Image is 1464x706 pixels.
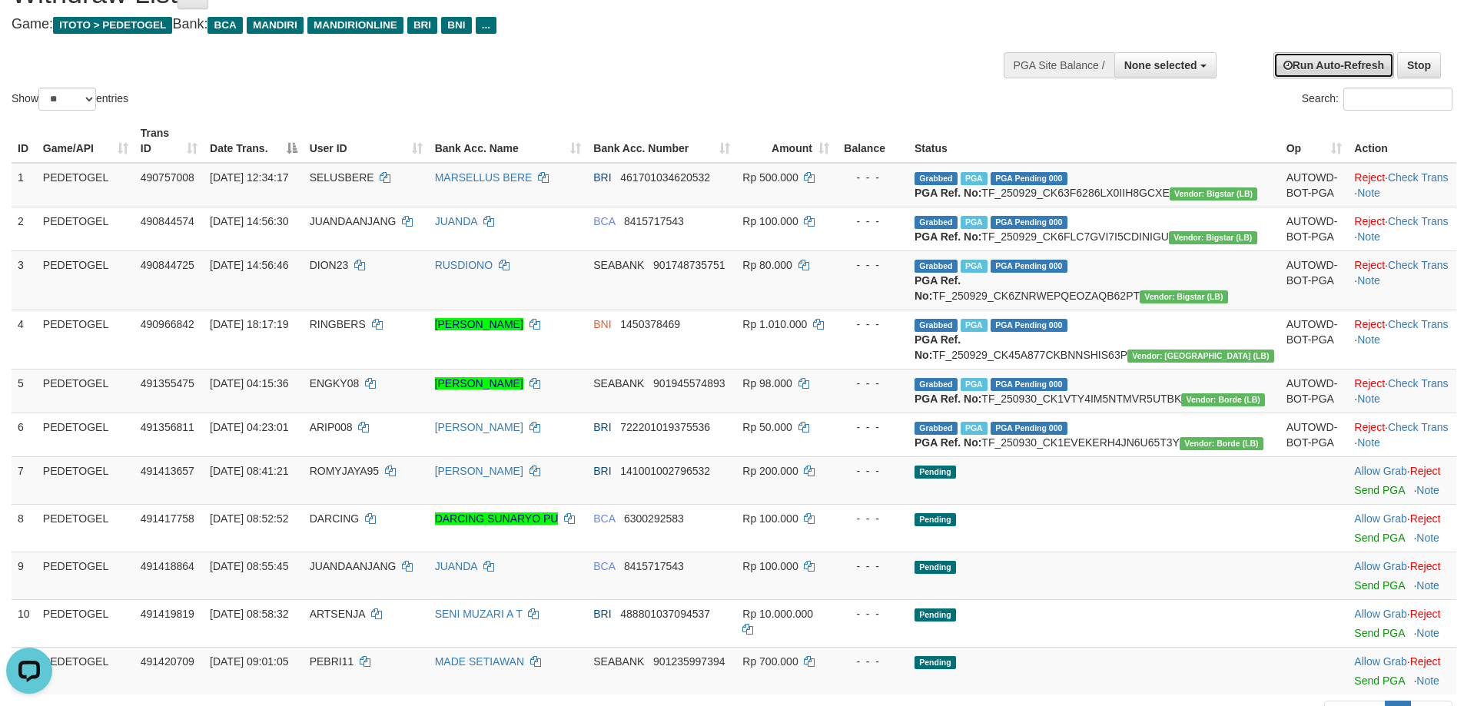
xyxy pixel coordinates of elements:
[37,504,134,552] td: PEDETOGEL
[210,560,288,572] span: [DATE] 08:55:45
[141,215,194,227] span: 490844574
[1302,88,1452,111] label: Search:
[842,317,902,332] div: - - -
[12,88,128,111] label: Show entries
[435,608,523,620] a: SENI MUZARI A T
[1354,465,1409,477] span: ·
[1348,599,1456,647] td: ·
[310,171,374,184] span: SELUSBERE
[1357,333,1380,346] a: Note
[624,560,684,572] span: Copy 8415717543 to clipboard
[37,599,134,647] td: PEDETOGEL
[1354,655,1406,668] a: Allow Grab
[435,512,559,525] a: DARCING SUNARYO PU
[53,17,172,34] span: ITOTO > PEDETOGEL
[908,310,1280,369] td: TF_250929_CK45A877CKBNNSHIS63P
[1280,119,1349,163] th: Op: activate to sort column ascending
[1354,259,1385,271] a: Reject
[842,376,902,391] div: - - -
[1348,119,1456,163] th: Action
[842,511,902,526] div: - - -
[742,608,813,620] span: Rp 10.000.000
[37,119,134,163] th: Game/API: activate to sort column ascending
[141,655,194,668] span: 491420709
[247,17,304,34] span: MANDIRI
[204,119,304,163] th: Date Trans.: activate to sort column descending
[1354,465,1406,477] a: Allow Grab
[37,250,134,310] td: PEDETOGEL
[1114,52,1217,78] button: None selected
[1354,215,1385,227] a: Reject
[1273,52,1394,78] a: Run Auto-Refresh
[141,512,194,525] span: 491417758
[653,377,725,389] span: Copy 901945574893 to clipboard
[476,17,496,34] span: ...
[1348,250,1456,310] td: · ·
[620,465,710,477] span: Copy 141001002796532 to clipboard
[38,88,96,111] select: Showentries
[593,171,611,184] span: BRI
[12,163,37,207] td: 1
[310,421,353,433] span: ARIP008
[915,216,958,229] span: Grabbed
[1124,59,1197,71] span: None selected
[1181,393,1265,406] span: Vendor URL: https://dashboard.q2checkout.com/secure
[1354,318,1385,330] a: Reject
[742,465,798,477] span: Rp 200.000
[991,422,1067,435] span: PGA Pending
[842,606,902,621] div: - - -
[593,421,611,433] span: BRI
[210,259,288,271] span: [DATE] 14:56:46
[742,259,792,271] span: Rp 80.000
[1354,560,1406,572] a: Allow Grab
[1410,655,1441,668] a: Reject
[842,214,902,229] div: - - -
[1280,250,1349,310] td: AUTOWD-BOT-PGA
[141,259,194,271] span: 490844725
[908,119,1280,163] th: Status
[1354,484,1404,496] a: Send PGA
[1388,215,1449,227] a: Check Trans
[1354,560,1409,572] span: ·
[842,419,902,435] div: - - -
[12,552,37,599] td: 9
[12,413,37,456] td: 6
[1357,393,1380,405] a: Note
[210,655,288,668] span: [DATE] 09:01:05
[915,333,961,361] b: PGA Ref. No:
[141,377,194,389] span: 491355475
[1348,413,1456,456] td: · ·
[1354,579,1404,592] a: Send PGA
[620,171,710,184] span: Copy 461701034620532 to clipboard
[915,172,958,185] span: Grabbed
[1280,310,1349,369] td: AUTOWD-BOT-PGA
[1397,52,1441,78] a: Stop
[593,608,611,620] span: BRI
[310,512,360,525] span: DARCING
[908,369,1280,413] td: TF_250930_CK1VTY4IM5NTMVR5UTBK
[310,318,366,330] span: RINGBERS
[12,599,37,647] td: 10
[1280,207,1349,250] td: AUTOWD-BOT-PGA
[961,260,988,273] span: Marked by afzCS1
[742,318,807,330] span: Rp 1.010.000
[1354,675,1404,687] a: Send PGA
[1388,318,1449,330] a: Check Trans
[991,319,1067,332] span: PGA Pending
[12,456,37,504] td: 7
[37,552,134,599] td: PEDETOGEL
[1354,421,1385,433] a: Reject
[441,17,471,34] span: BNI
[141,318,194,330] span: 490966842
[1348,207,1456,250] td: · ·
[1348,163,1456,207] td: · ·
[587,119,736,163] th: Bank Acc. Number: activate to sort column ascending
[961,172,988,185] span: Marked by afzCS1
[210,512,288,525] span: [DATE] 08:52:52
[37,647,134,694] td: PEDETOGEL
[37,456,134,504] td: PEDETOGEL
[1416,484,1439,496] a: Note
[736,119,835,163] th: Amount: activate to sort column ascending
[742,512,798,525] span: Rp 100.000
[915,260,958,273] span: Grabbed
